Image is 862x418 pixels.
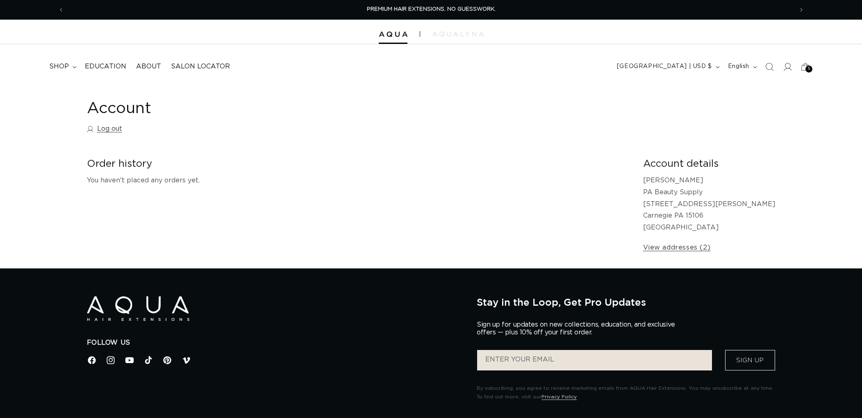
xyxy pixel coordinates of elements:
[52,2,70,18] button: Previous announcement
[87,123,122,135] a: Log out
[477,384,775,402] p: By subscribing, you agree to receive marketing emails from AQUA Hair Extensions. You may unsubscr...
[87,99,776,119] h1: Account
[723,59,760,75] button: English
[643,175,776,234] p: [PERSON_NAME] PA Beauty Supply [STREET_ADDRESS][PERSON_NAME] Carnegie PA 15106 [GEOGRAPHIC_DATA]
[477,296,775,308] h2: Stay in the Loop, Get Pro Updates
[87,296,189,321] img: Aqua Hair Extensions
[136,62,161,71] span: About
[379,32,407,37] img: Aqua Hair Extensions
[87,175,630,186] p: You haven't placed any orders yet.
[643,242,711,254] a: View addresses (2)
[85,62,126,71] span: Education
[643,158,776,170] h2: Account details
[728,62,749,71] span: English
[87,338,465,347] h2: Follow Us
[166,57,235,76] a: Salon Locator
[760,58,778,76] summary: Search
[171,62,230,71] span: Salon Locator
[131,57,166,76] a: About
[617,62,712,71] span: [GEOGRAPHIC_DATA] | USD $
[49,62,69,71] span: shop
[477,321,682,336] p: Sign up for updates on new collections, education, and exclusive offers — plus 10% off your first...
[808,66,810,73] span: 5
[80,57,131,76] a: Education
[612,59,723,75] button: [GEOGRAPHIC_DATA] | USD $
[44,57,80,76] summary: shop
[367,7,496,12] span: PREMIUM HAIR EXTENSIONS. NO GUESSWORK.
[87,158,630,170] h2: Order history
[432,32,484,36] img: aqualyna.com
[792,2,810,18] button: Next announcement
[477,350,712,370] input: ENTER YOUR EMAIL
[541,394,577,399] a: Privacy Policy
[725,350,775,370] button: Sign Up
